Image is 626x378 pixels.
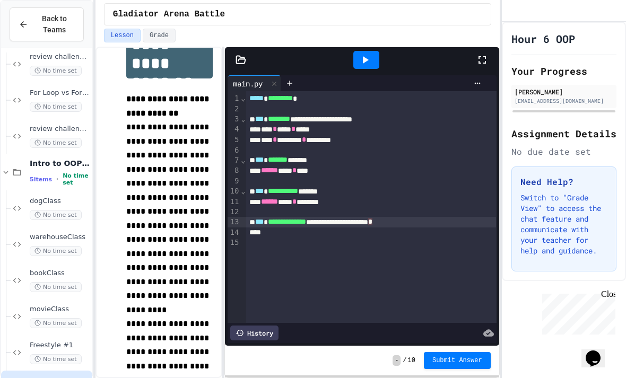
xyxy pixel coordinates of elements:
span: review challenges #4 [30,125,90,134]
span: review challenges #3 [30,52,90,61]
div: 2 [228,104,241,114]
button: Submit Answer [424,352,491,369]
span: No time set [30,66,82,76]
div: [EMAIL_ADDRESS][DOMAIN_NAME] [515,97,613,105]
div: 12 [228,207,241,217]
span: Fold line [240,115,246,123]
span: Freestyle #1 [30,341,90,350]
button: Lesson [104,29,141,42]
span: No time set [30,102,82,112]
span: No time set [63,172,90,186]
span: warehouseClass [30,233,90,242]
div: main.py [228,78,268,89]
h2: Your Progress [511,64,616,78]
div: 14 [228,227,241,238]
div: 15 [228,238,241,248]
div: 6 [228,145,241,155]
span: For Loop vs For Each Loop [30,89,90,98]
h3: Need Help? [520,175,607,188]
span: Back to Teams [34,13,75,36]
span: • [56,175,58,183]
p: Switch to "Grade View" to access the chat feature and communicate with your teacher for help and ... [520,192,607,256]
button: Back to Teams [10,7,84,41]
span: No time set [30,210,82,220]
span: Intro to OOP design [30,159,90,168]
iframe: chat widget [581,336,615,367]
span: No time set [30,246,82,256]
button: Grade [143,29,176,42]
div: 5 [228,135,241,145]
h1: Hour 6 OOP [511,31,575,46]
div: 9 [228,176,241,186]
span: / [403,356,406,365]
span: No time set [30,318,82,328]
div: 1 [228,93,241,104]
span: movieClass [30,305,90,314]
div: [PERSON_NAME] [515,87,613,96]
span: 5 items [30,176,52,183]
iframe: chat widget [538,289,615,335]
div: main.py [228,75,281,91]
span: Fold line [240,156,246,164]
span: No time set [30,282,82,292]
span: - [393,355,401,366]
div: 3 [228,114,241,125]
h2: Assignment Details [511,126,616,141]
div: 11 [228,197,241,207]
div: 7 [228,155,241,166]
div: Chat with us now!Close [4,4,73,67]
div: 10 [228,186,241,197]
span: bookClass [30,269,90,278]
span: Fold line [240,94,246,102]
span: No time set [30,354,82,364]
div: 4 [228,124,241,135]
div: 8 [228,165,241,176]
div: 13 [228,217,241,227]
span: Submit Answer [432,356,482,365]
div: History [230,326,279,340]
span: dogClass [30,197,90,206]
span: Gladiator Arena Battle [113,8,225,21]
span: No time set [30,138,82,148]
div: No due date set [511,145,616,158]
span: 10 [408,356,415,365]
span: Fold line [240,187,246,195]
